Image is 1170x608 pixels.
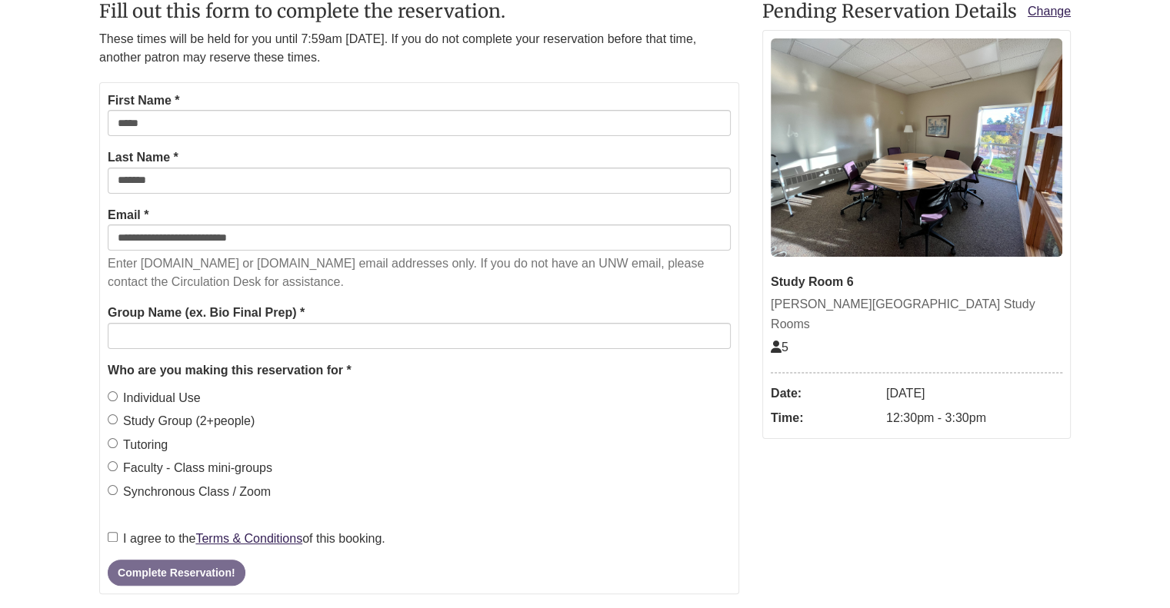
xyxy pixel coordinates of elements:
label: Individual Use [108,388,201,408]
input: Individual Use [108,391,118,401]
div: [PERSON_NAME][GEOGRAPHIC_DATA] Study Rooms [771,294,1062,334]
button: Complete Reservation! [108,560,245,586]
label: Group Name (ex. Bio Final Prep) * [108,303,305,323]
label: Last Name * [108,148,178,168]
span: The capacity of this space [771,341,788,354]
input: Study Group (2+people) [108,414,118,424]
label: Synchronous Class / Zoom [108,482,271,502]
label: First Name * [108,91,179,111]
input: Synchronous Class / Zoom [108,485,118,495]
input: Faculty - Class mini-groups [108,461,118,471]
p: Enter [DOMAIN_NAME] or [DOMAIN_NAME] email addresses only. If you do not have an UNW email, pleas... [108,254,731,291]
dd: 12:30pm - 3:30pm [886,406,1062,430]
label: Faculty - Class mini-groups [108,458,272,478]
img: Study Room 6 [771,38,1062,257]
label: Email * [108,205,148,225]
h2: Pending Reservation Details [762,2,1071,22]
dd: [DATE] [886,381,1062,406]
label: I agree to the of this booking. [108,529,385,549]
a: Terms & Conditions [195,532,302,545]
div: Study Room 6 [771,272,1062,292]
input: I agree to theTerms & Conditionsof this booking. [108,532,118,542]
legend: Who are you making this reservation for * [108,360,731,380]
dt: Time: [771,406,878,430]
p: These times will be held for you until 7:59am [DATE]. If you do not complete your reservation bef... [99,30,739,67]
h2: Fill out this form to complete the reservation. [99,2,739,22]
label: Tutoring [108,435,168,455]
label: Study Group (2+people) [108,411,255,431]
a: Change [1028,2,1071,22]
input: Tutoring [108,438,118,448]
dt: Date: [771,381,878,406]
